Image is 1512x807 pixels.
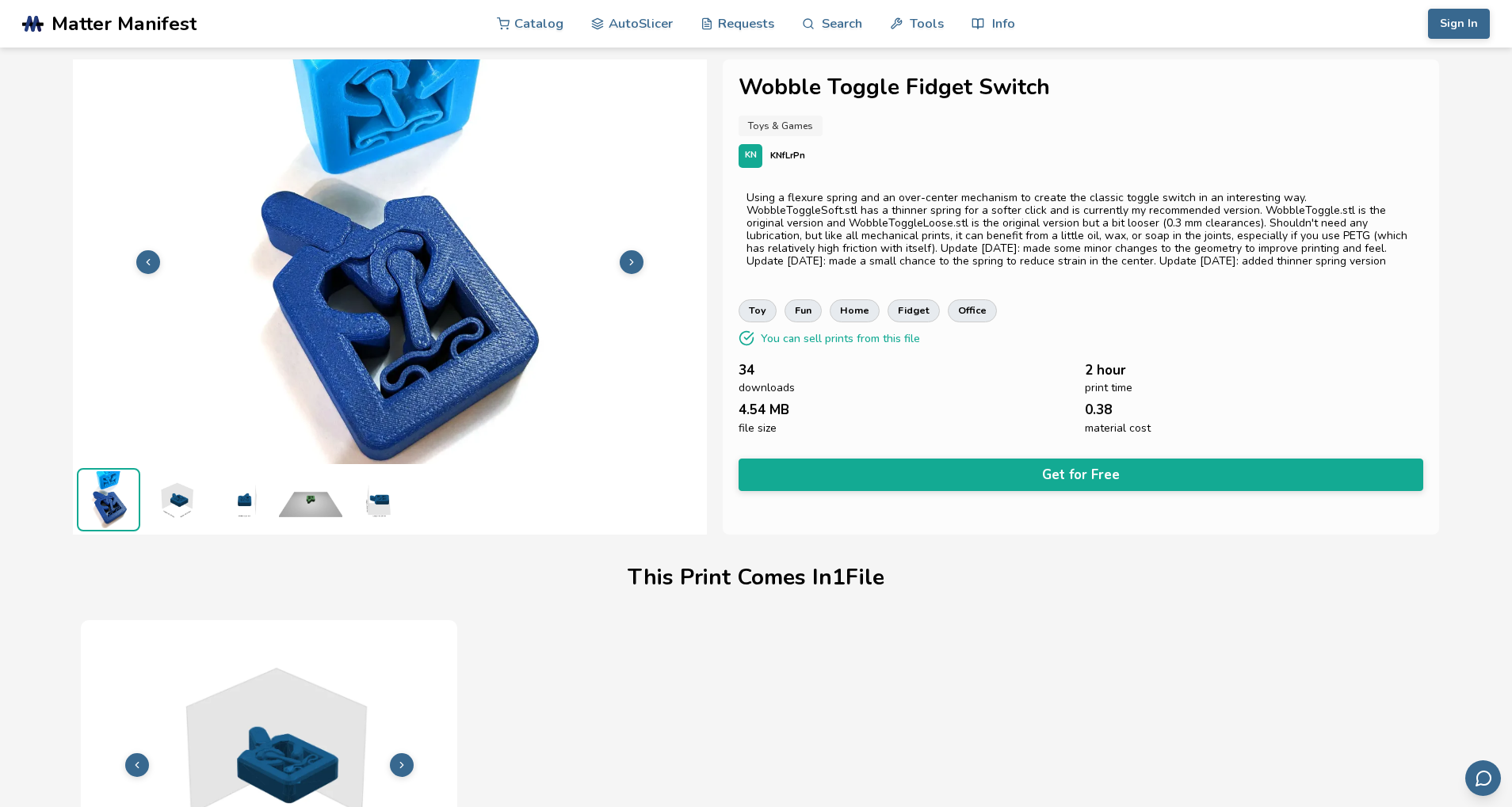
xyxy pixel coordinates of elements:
p: KNfLrPn [770,147,805,164]
a: fun [785,299,822,322]
span: 0.38 [1085,402,1112,417]
span: file size [739,422,777,435]
img: 1_Print_Preview [279,468,342,531]
a: toy [739,299,777,322]
img: 1_3D_Dimensions [346,468,410,531]
h1: Wobble Toggle Fidget Switch [739,75,1423,100]
span: Matter Manifest [52,13,197,35]
span: 34 [739,363,754,378]
span: material cost [1085,422,1151,435]
img: 1_3D_Dimensions [212,468,275,531]
a: home [830,299,880,322]
span: KN [745,150,757,161]
img: 1_3D_Dimensions [144,468,208,531]
div: Using a flexure spring and an over-center mechanism to create the classic toggle switch in an int... [746,192,1415,268]
a: fidget [888,299,940,322]
a: Toys & Games [739,116,823,136]
a: office [948,299,997,322]
span: 4.54 MB [739,402,789,417]
span: downloads [739,382,795,394]
button: Send feedback via email [1465,760,1501,796]
span: 2 hour [1085,363,1126,378]
button: Sign In [1428,9,1490,39]
h1: This Print Comes In 1 File [628,565,884,590]
p: You can sell prints from this file [761,330,920,347]
button: Get for Free [739,459,1423,491]
span: print time [1085,382,1132,394]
